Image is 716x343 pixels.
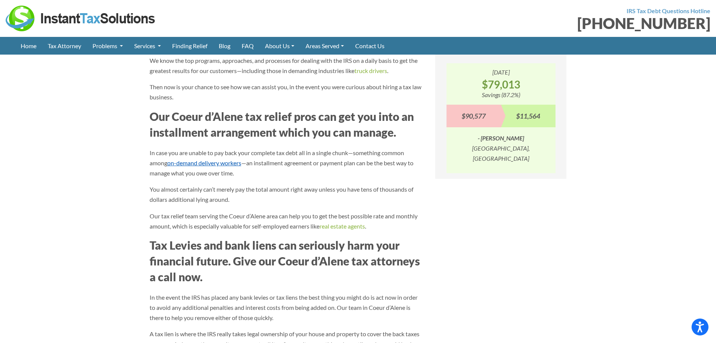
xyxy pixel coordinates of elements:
i: - [PERSON_NAME] [478,134,524,142]
p: Then now is your chance to see how we can assist you, in the event you were curious about hiring ... [150,82,424,102]
a: FAQ [236,37,259,55]
h3: Our Coeur d’Alene tax relief pros can get you into an installment arrangement which you can manage. [150,108,424,140]
a: truck drivers [354,67,387,74]
i: Savings (87.2%) [482,91,520,98]
a: on-demand delivery workers [167,159,241,166]
a: Areas Served [300,37,350,55]
h3: Tax Levies and bank liens can seriously harm your financial future. Give our Coeur d’Alene tax at... [150,237,424,285]
a: Home [15,37,42,55]
a: Blog [213,37,236,55]
img: Instant Tax Solutions Logo [6,6,156,31]
a: Services [129,37,167,55]
div: [PHONE_NUMBER] [364,16,711,31]
a: real estate agents [319,223,365,230]
a: Finding Relief [167,37,213,55]
strong: IRS Tax Debt Questions Hotline [627,7,710,14]
span: We know the top programs, approaches, and processes for dealing with the IRS on a daily basis to ... [150,57,418,74]
a: Problems [87,37,129,55]
span: In case you are unable to pay back your complete tax debt all in a single chunk—something common ... [150,149,413,177]
strong: $79,013 [447,78,556,91]
a: Contact Us [350,37,390,55]
p: You almost certainly can’t merely pay the total amount right away unless you have tens of thousan... [150,184,424,204]
div: $90,577 [447,105,501,127]
div: $11,564 [501,105,556,127]
span: Our tax relief team serving the Coeur d’Alene area can help you to get the best possible rate and... [150,212,418,230]
a: About Us [259,37,300,55]
i: [GEOGRAPHIC_DATA], [GEOGRAPHIC_DATA] [472,145,530,162]
a: Instant Tax Solutions Logo [6,14,156,21]
i: [DATE] [492,69,510,76]
a: Tax Attorney [42,37,87,55]
p: In the event the IRS has placed any bank levies or tax liens the best thing you might do is act n... [150,292,424,323]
